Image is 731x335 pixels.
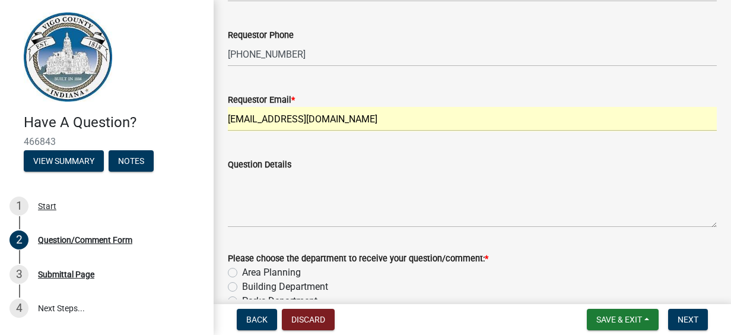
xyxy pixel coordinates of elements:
[237,309,277,330] button: Back
[38,270,94,279] div: Submittal Page
[109,150,154,172] button: Notes
[242,294,317,308] label: Parks Department
[587,309,659,330] button: Save & Exit
[9,230,28,249] div: 2
[228,31,294,40] label: Requestor Phone
[246,315,268,324] span: Back
[9,265,28,284] div: 3
[668,309,708,330] button: Next
[24,150,104,172] button: View Summary
[596,315,642,324] span: Save & Exit
[228,255,488,263] label: Please choose the department to receive your question/comment:
[242,280,328,294] label: Building Department
[38,236,132,244] div: Question/Comment Form
[9,299,28,318] div: 4
[24,12,112,102] img: Vigo County, Indiana
[282,309,335,330] button: Discard
[228,96,295,105] label: Requestor Email
[109,157,154,166] wm-modal-confirm: Notes
[24,114,204,131] h4: Have A Question?
[228,161,291,169] label: Question Details
[9,197,28,216] div: 1
[24,136,190,147] span: 466843
[38,202,56,210] div: Start
[242,266,301,280] label: Area Planning
[24,157,104,166] wm-modal-confirm: Summary
[678,315,698,324] span: Next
